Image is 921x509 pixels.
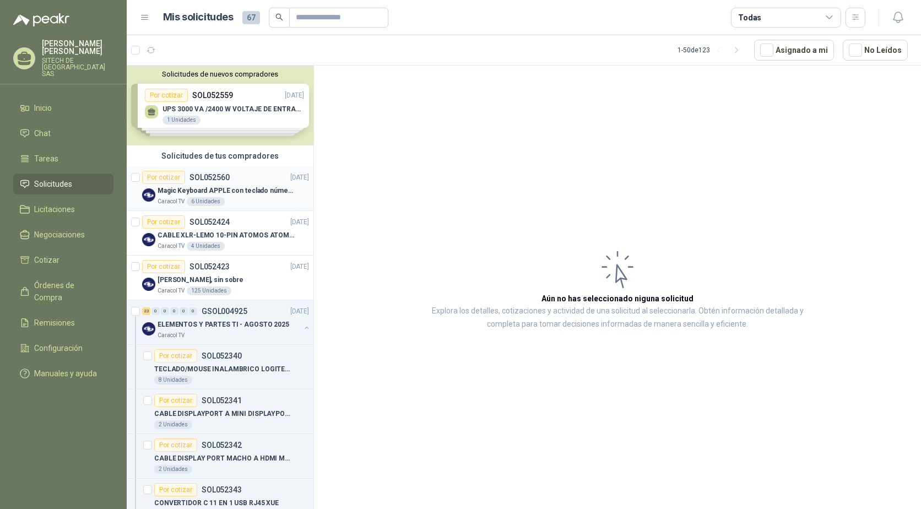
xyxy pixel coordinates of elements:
div: Por cotizar [154,483,197,496]
div: 0 [180,307,188,315]
span: Inicio [34,102,52,114]
span: search [275,13,283,21]
div: 1 - 50 de 123 [678,41,745,59]
p: [DATE] [290,262,309,272]
p: SOL052560 [189,174,230,181]
div: 125 Unidades [187,286,231,295]
div: 0 [151,307,160,315]
a: Negociaciones [13,224,113,245]
span: Chat [34,127,51,139]
h1: Mis solicitudes [163,9,234,25]
div: 0 [189,307,197,315]
p: Caracol TV [158,331,185,340]
img: Company Logo [142,278,155,291]
a: Por cotizarSOL052342CABLE DISPLAY PORT MACHO A HDMI MACHO2 Unidades [127,434,313,479]
span: Cotizar [34,254,59,266]
p: SOL052424 [189,218,230,226]
div: 0 [161,307,169,315]
p: Explora los detalles, cotizaciones y actividad de una solicitud al seleccionarla. Obtén informaci... [424,305,811,331]
a: Remisiones [13,312,113,333]
div: 2 Unidades [154,420,192,429]
div: 6 Unidades [187,197,225,206]
h3: Aún no has seleccionado niguna solicitud [541,293,694,305]
span: Tareas [34,153,58,165]
p: SOL052342 [202,441,242,449]
button: No Leídos [843,40,908,61]
img: Company Logo [142,188,155,202]
p: CABLE XLR-LEMO 10-PIN ATOMOS ATOMCAB016 [158,230,295,241]
div: Por cotizar [142,171,185,184]
div: Por cotizar [142,215,185,229]
a: 23 0 0 0 0 0 GSOL004925[DATE] Company LogoELEMENTOS Y PARTES TI - AGOSTO 2025Caracol TV [142,305,311,340]
p: CONVERTIDOR C 11 EN 1 USB RJ45 XUE [154,498,279,508]
span: Manuales y ayuda [34,367,97,380]
p: [DATE] [290,217,309,228]
a: Inicio [13,98,113,118]
div: Por cotizar [154,438,197,452]
p: Caracol TV [158,242,185,251]
p: Magic Keyboard APPLE con teclado númerico en Español Plateado [158,186,295,196]
p: [PERSON_NAME] [PERSON_NAME] [42,40,113,55]
a: Configuración [13,338,113,359]
span: Licitaciones [34,203,75,215]
p: SOL052423 [189,263,230,270]
p: [DATE] [290,172,309,183]
span: Negociaciones [34,229,85,241]
img: Logo peakr [13,13,69,26]
p: CABLE DISPLAY PORT MACHO A HDMI MACHO [154,453,291,464]
p: Caracol TV [158,286,185,295]
img: Company Logo [142,322,155,335]
span: Remisiones [34,317,75,329]
div: 4 Unidades [187,242,225,251]
a: Chat [13,123,113,144]
p: GSOL004925 [202,307,247,315]
p: [DATE] [290,306,309,317]
div: Solicitudes de tus compradores [127,145,313,166]
div: Por cotizar [154,394,197,407]
div: 8 Unidades [154,376,192,385]
div: 2 Unidades [154,465,192,474]
button: Solicitudes de nuevos compradores [131,70,309,78]
p: SOL052341 [202,397,242,404]
button: Asignado a mi [754,40,834,61]
a: Por cotizarSOL052424[DATE] Company LogoCABLE XLR-LEMO 10-PIN ATOMOS ATOMCAB016Caracol TV4 Unidades [127,211,313,256]
span: 67 [242,11,260,24]
a: Por cotizarSOL052340TECLADO/MOUSE INALAMBRICO LOGITECH MK2708 Unidades [127,345,313,389]
span: Órdenes de Compra [34,279,103,304]
p: ELEMENTOS Y PARTES TI - AGOSTO 2025 [158,320,289,330]
div: 23 [142,307,150,315]
span: Solicitudes [34,178,72,190]
a: Tareas [13,148,113,169]
div: 0 [170,307,178,315]
div: Por cotizar [142,260,185,273]
a: Licitaciones [13,199,113,220]
a: Órdenes de Compra [13,275,113,308]
a: Por cotizarSOL052423[DATE] Company Logo[PERSON_NAME], sin sobreCaracol TV125 Unidades [127,256,313,300]
p: SOL052343 [202,486,242,494]
p: TECLADO/MOUSE INALAMBRICO LOGITECH MK270 [154,364,291,375]
a: Por cotizarSOL052341CABLE DISPLAYPORT A MINI DISPLAYPORT2 Unidades [127,389,313,434]
p: CABLE DISPLAYPORT A MINI DISPLAYPORT [154,409,291,419]
div: Todas [738,12,761,24]
a: Por cotizarSOL052560[DATE] Company LogoMagic Keyboard APPLE con teclado númerico en Español Plate... [127,166,313,211]
p: Caracol TV [158,197,185,206]
p: SOL052340 [202,352,242,360]
div: Solicitudes de nuevos compradoresPor cotizarSOL052559[DATE] UPS 3000 VA /2400 W VOLTAJE DE ENTRAD... [127,66,313,145]
p: [PERSON_NAME], sin sobre [158,275,243,285]
a: Solicitudes [13,174,113,194]
img: Company Logo [142,233,155,246]
div: Por cotizar [154,349,197,362]
span: Configuración [34,342,83,354]
p: SITECH DE [GEOGRAPHIC_DATA] SAS [42,57,113,77]
a: Manuales y ayuda [13,363,113,384]
a: Cotizar [13,250,113,270]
